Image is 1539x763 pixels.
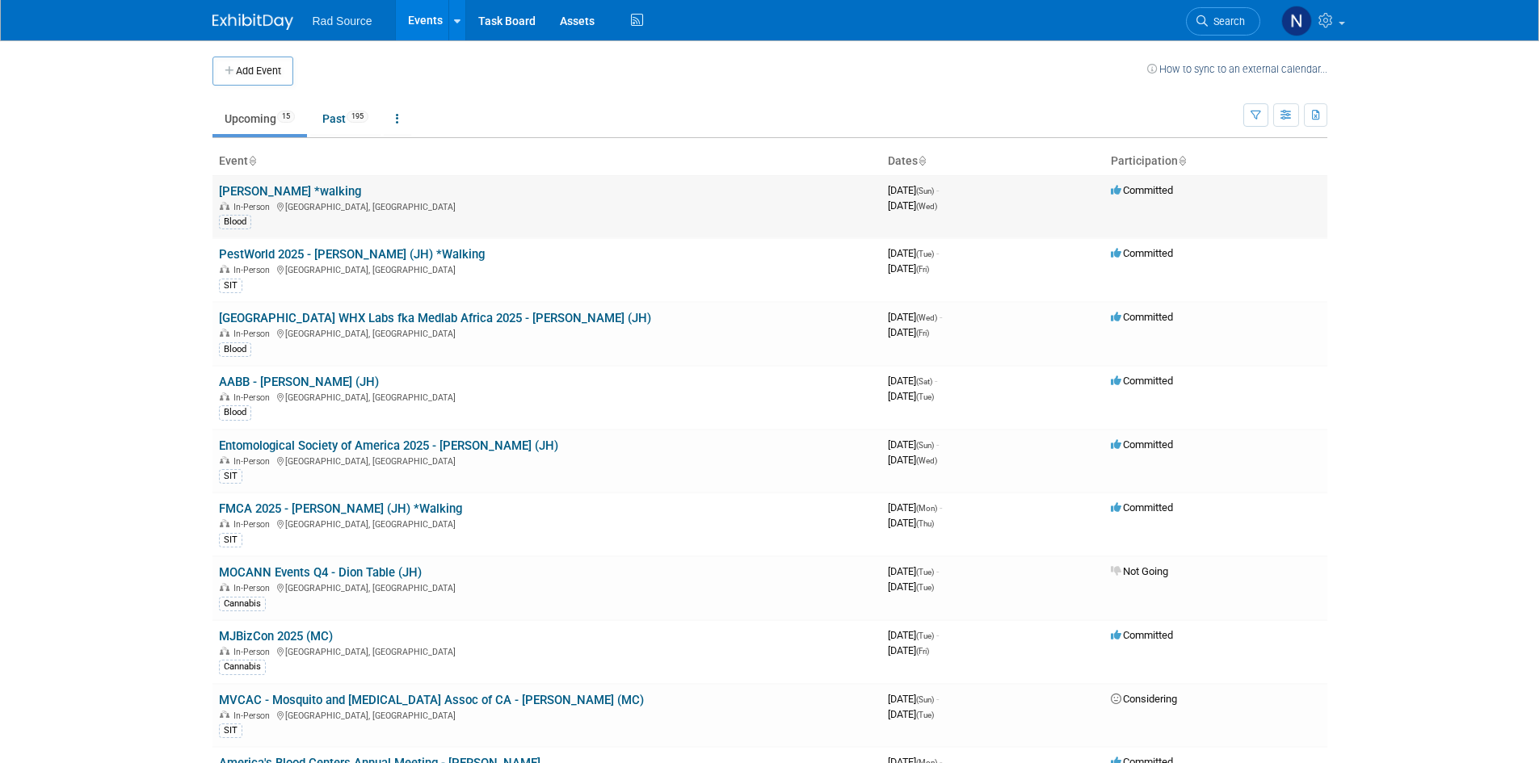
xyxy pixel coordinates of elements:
span: [DATE] [888,390,934,402]
a: AABB - [PERSON_NAME] (JH) [219,375,379,389]
span: Committed [1111,311,1173,323]
span: (Tue) [916,583,934,592]
img: Nicole Bailey [1281,6,1312,36]
a: [PERSON_NAME] *walking [219,184,361,199]
span: (Sun) [916,441,934,450]
a: Sort by Start Date [918,154,926,167]
img: In-Person Event [220,456,229,464]
span: In-Person [233,392,275,403]
div: [GEOGRAPHIC_DATA], [GEOGRAPHIC_DATA] [219,454,875,467]
span: [DATE] [888,693,939,705]
a: PestWorld 2025 - [PERSON_NAME] (JH) *Walking [219,247,485,262]
span: 15 [277,111,295,123]
span: (Sun) [916,695,934,704]
div: [GEOGRAPHIC_DATA], [GEOGRAPHIC_DATA] [219,326,875,339]
span: - [940,311,942,323]
a: MVCAC - Mosquito and [MEDICAL_DATA] Assoc of CA - [PERSON_NAME] (MC) [219,693,644,707]
span: (Tue) [916,711,934,719]
div: [GEOGRAPHIC_DATA], [GEOGRAPHIC_DATA] [219,262,875,275]
span: Committed [1111,629,1173,641]
span: (Wed) [916,313,937,322]
span: - [936,629,939,641]
button: Add Event [212,57,293,86]
span: [DATE] [888,708,934,720]
span: (Fri) [916,329,929,337]
span: [DATE] [888,629,939,641]
div: SIT [219,533,242,547]
img: In-Person Event [220,583,229,591]
a: MJBizCon 2025 (MC) [219,629,333,644]
div: [GEOGRAPHIC_DATA], [GEOGRAPHIC_DATA] [219,581,875,593]
span: (Fri) [916,265,929,274]
span: In-Person [233,329,275,339]
span: [DATE] [888,199,937,212]
span: [DATE] [888,581,934,593]
span: In-Person [233,583,275,593]
a: MOCANN Events Q4 - Dion Table (JH) [219,565,422,580]
span: (Tue) [916,392,934,401]
a: Upcoming15 [212,103,307,134]
div: Cannabis [219,597,266,611]
span: [DATE] [888,184,939,196]
span: - [936,693,939,705]
img: In-Person Event [220,519,229,527]
span: (Tue) [916,249,934,258]
div: Blood [219,405,251,420]
span: (Wed) [916,202,937,211]
span: Committed [1111,438,1173,451]
span: Considering [1111,693,1177,705]
div: Blood [219,215,251,229]
span: - [936,184,939,196]
span: - [936,438,939,451]
div: [GEOGRAPHIC_DATA], [GEOGRAPHIC_DATA] [219,644,875,657]
span: [DATE] [888,311,942,323]
a: Past195 [310,103,381,134]
span: In-Person [233,711,275,721]
span: (Sat) [916,377,932,386]
th: Dates [881,148,1104,175]
img: In-Person Event [220,647,229,655]
span: (Sun) [916,187,934,195]
img: In-Person Event [220,329,229,337]
span: [DATE] [888,501,942,514]
span: - [936,247,939,259]
span: [DATE] [888,438,939,451]
span: Rad Source [313,15,372,27]
div: SIT [219,279,242,293]
div: Cannabis [219,660,266,674]
span: In-Person [233,202,275,212]
a: Sort by Participation Type [1178,154,1186,167]
span: Committed [1111,501,1173,514]
span: [DATE] [888,247,939,259]
span: [DATE] [888,262,929,275]
span: [DATE] [888,517,934,529]
span: In-Person [233,647,275,657]
img: In-Person Event [220,202,229,210]
img: ExhibitDay [212,14,293,30]
span: (Tue) [916,631,934,640]
span: Committed [1111,247,1173,259]
span: [DATE] [888,326,929,338]
span: [DATE] [888,644,929,656]
span: (Mon) [916,504,937,513]
div: [GEOGRAPHIC_DATA], [GEOGRAPHIC_DATA] [219,708,875,721]
img: In-Person Event [220,711,229,719]
th: Event [212,148,881,175]
img: In-Person Event [220,392,229,400]
span: In-Person [233,519,275,530]
span: In-Person [233,265,275,275]
a: Search [1186,7,1260,36]
a: How to sync to an external calendar... [1147,63,1327,75]
span: 195 [347,111,368,123]
span: Committed [1111,375,1173,387]
span: (Tue) [916,568,934,576]
span: (Fri) [916,647,929,656]
span: (Wed) [916,456,937,465]
span: - [935,375,937,387]
span: Committed [1111,184,1173,196]
div: [GEOGRAPHIC_DATA], [GEOGRAPHIC_DATA] [219,517,875,530]
a: Sort by Event Name [248,154,256,167]
span: [DATE] [888,454,937,466]
span: - [936,565,939,577]
div: SIT [219,723,242,738]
